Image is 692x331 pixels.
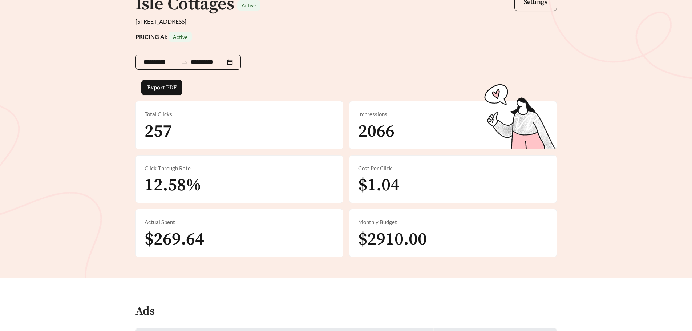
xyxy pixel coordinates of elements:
[358,164,548,173] div: Cost Per Click
[181,59,188,66] span: swap-right
[358,174,400,196] span: $1.04
[135,33,192,40] strong: PRICING AI:
[145,229,204,250] span: $269.64
[145,174,201,196] span: 12.58%
[145,164,334,173] div: Click-Through Rate
[141,80,182,95] button: Export PDF
[242,2,256,8] span: Active
[135,305,155,318] h4: Ads
[358,110,548,118] div: Impressions
[358,218,548,226] div: Monthly Budget
[358,121,394,142] span: 2066
[173,34,187,40] span: Active
[358,229,427,250] span: $2910.00
[147,83,177,92] span: Export PDF
[135,17,557,26] div: [STREET_ADDRESS]
[145,121,172,142] span: 257
[145,218,334,226] div: Actual Spent
[145,110,334,118] div: Total Clicks
[181,59,188,65] span: to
